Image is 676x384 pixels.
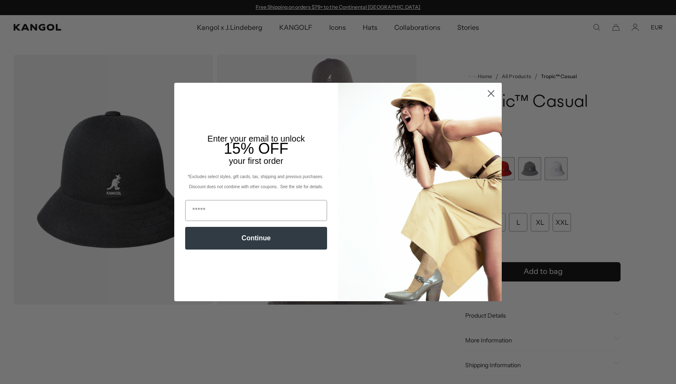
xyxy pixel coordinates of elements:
input: Email [185,200,327,221]
span: 15% OFF [224,140,288,157]
button: Close dialog [484,86,498,101]
span: your first order [229,156,283,166]
button: Continue [185,227,327,250]
span: Enter your email to unlock [207,134,305,143]
img: 93be19ad-e773-4382-80b9-c9d740c9197f.jpeg [338,83,502,301]
span: *Excludes select styles, gift cards, tax, shipping and previous purchases. Discount does not comb... [188,174,325,189]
